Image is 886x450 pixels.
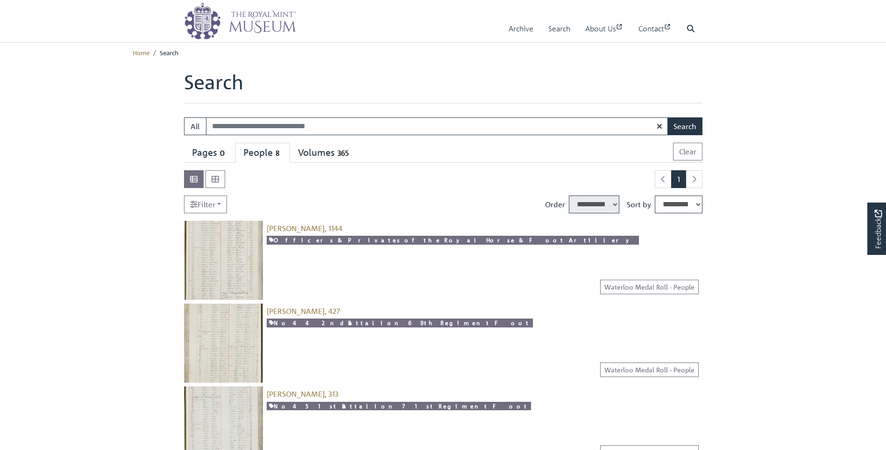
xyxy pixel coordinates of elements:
span: 365 [335,148,351,159]
a: Home [133,48,149,57]
span: Search [160,48,178,57]
a: Officers & Privates of the Royal Horse & Foot Artillery [267,236,639,245]
input: Enter one or more search terms... [206,117,668,135]
a: Search [548,15,570,42]
button: Search [667,117,702,135]
img: logo_wide.png [184,2,296,40]
a: About Us [585,15,624,42]
span: 0 [217,148,227,159]
a: Waterloo Medal Roll - People [600,280,699,294]
a: No 45 1st Battalion 71st Regiment Foot [267,402,531,411]
a: Contact [638,15,672,42]
img: Glenn, James, 1144 [184,221,263,300]
a: Would you like to provide feedback? [867,203,886,255]
button: All [184,117,206,135]
h1: Search [184,70,702,103]
span: Goto page 1 [671,170,686,188]
nav: pagination [651,170,702,188]
a: No 44 2nd Battalion 69th Regiment Foot [267,319,533,327]
li: Previous page [655,170,672,188]
label: Sort by [627,199,651,210]
span: Feedback [872,210,884,248]
img: Glenn, James, 427 [184,304,263,383]
div: People [243,147,282,159]
div: Pages [192,147,227,159]
button: Clear [673,143,702,160]
a: Waterloo Medal Roll - People [600,363,699,377]
div: Volumes [298,147,351,159]
label: Order [545,199,565,210]
a: [PERSON_NAME], 427 [267,306,340,316]
a: Archive [509,15,533,42]
a: [PERSON_NAME], 1144 [267,224,342,233]
a: [PERSON_NAME], 313 [267,389,339,399]
span: 8 [273,148,282,159]
a: Filter [184,196,227,213]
